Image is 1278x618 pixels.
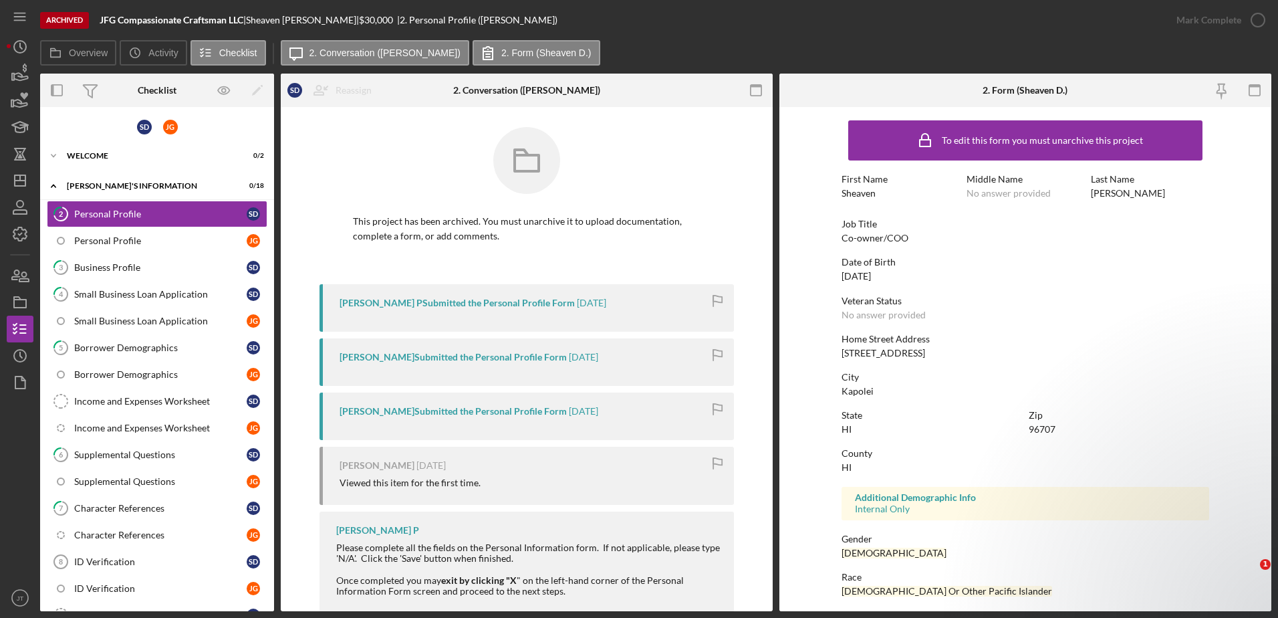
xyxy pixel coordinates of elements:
div: Date of Birth [842,257,1209,268]
a: Small Business Loan ApplicationJG [47,308,267,334]
div: [PERSON_NAME] Submitted the Personal Profile Form [340,352,567,363]
tspan: 4 [59,290,63,298]
div: 96707 [1029,424,1055,435]
time: 2025-09-03 07:45 [569,352,598,363]
div: $30,000 [359,15,397,25]
div: Job Title [842,219,1209,229]
div: [PERSON_NAME] [340,460,414,471]
div: Character References [74,530,247,540]
a: 4Small Business Loan ApplicationSD [47,281,267,308]
div: HI [842,424,852,435]
div: [PERSON_NAME]'S INFORMATION [67,182,231,190]
div: Personal Profile [74,235,247,246]
div: Sheaven [842,188,876,199]
label: Activity [148,47,178,58]
button: SDReassign [281,77,385,104]
div: Small Business Loan Application [74,289,247,300]
div: Please complete all the fields on the Personal Information form. If not applicable, please type '... [336,542,721,564]
time: 2025-09-03 07:39 [569,406,598,417]
tspan: 7 [59,504,63,512]
time: 2025-09-03 22:10 [577,298,606,308]
div: ID Verification [74,556,247,567]
div: First Name [842,174,960,185]
div: J G [247,528,260,542]
div: 2. Conversation ([PERSON_NAME]) [453,85,600,96]
label: 2. Form (Sheaven D.) [501,47,592,58]
tspan: 2 [59,209,63,218]
div: J G [163,120,178,134]
div: [DATE] [842,271,871,282]
div: Small Business Loan Application [74,316,247,326]
div: | [100,15,246,25]
div: Business Profile [74,262,247,273]
div: 2. Form (Sheaven D.) [983,85,1067,96]
div: Middle Name [967,174,1085,185]
b: JFG Compassionate Craftsman LLC [100,14,243,25]
div: Home Street Address [842,334,1209,344]
div: [DEMOGRAPHIC_DATA] [842,548,946,558]
div: S D [247,207,260,221]
a: 8ID VerificationSD [47,548,267,575]
button: Overview [40,40,116,66]
div: Sheaven [PERSON_NAME] | [246,15,359,25]
button: Checklist [190,40,266,66]
div: Race [842,572,1209,583]
button: Activity [120,40,186,66]
div: Mark Complete [1176,7,1241,33]
div: Co-owner/COO [842,233,908,243]
tspan: 8 [59,558,63,566]
div: J G [247,314,260,328]
div: 0 / 2 [240,152,264,160]
div: To edit this form you must unarchive this project [942,135,1143,146]
div: [PERSON_NAME] Submitted the Personal Profile Form [340,406,567,417]
div: [STREET_ADDRESS] [842,348,925,358]
a: Personal ProfileJG [47,227,267,254]
div: S D [247,288,260,301]
div: J G [247,475,260,488]
a: 7Character ReferencesSD [47,495,267,522]
div: Borrower Demographics [74,369,247,380]
button: JT [7,585,33,611]
label: Checklist [219,47,257,58]
div: Personal Profile [74,209,247,219]
div: J G [247,234,260,247]
time: 2025-09-03 07:38 [416,460,446,471]
a: 2Personal ProfileSD [47,201,267,227]
a: Supplemental QuestionsJG [47,468,267,495]
a: 5Borrower DemographicsSD [47,334,267,361]
div: S D [287,83,302,98]
span: 1 [1260,559,1271,570]
div: | 2. Personal Profile ([PERSON_NAME]) [397,15,557,25]
div: J G [247,368,260,381]
p: This project has been archived. You must unarchive it to upload documentation, complete a form, o... [353,214,700,244]
iframe: Intercom live chat [1233,559,1265,591]
div: J G [247,421,260,435]
div: S D [247,395,260,408]
div: Income and Expenses Worksheet [74,396,247,407]
div: [PERSON_NAME] P [336,525,419,536]
div: Gender [842,534,1209,544]
a: ID VerificationJG [47,575,267,602]
div: Kapolei [842,386,874,397]
div: Borrower Demographics [74,342,247,353]
div: Once completed you may " on the left-hand corner of the Personal Information Form screen and proc... [336,575,721,597]
div: No answer provided [967,188,1051,199]
text: JT [17,595,24,602]
div: No answer provided [842,310,926,320]
div: City [842,372,1209,383]
div: S D [247,261,260,274]
div: Character References [74,503,247,514]
div: Additional Demographic Info [855,492,1196,503]
div: WELCOME [67,152,231,160]
div: S D [247,341,260,354]
tspan: 6 [59,450,63,459]
a: 6Supplemental QuestionsSD [47,441,267,468]
a: Income and Expenses WorksheetSD [47,388,267,415]
div: J G [247,582,260,595]
a: Borrower DemographicsJG [47,361,267,388]
div: [PERSON_NAME] P Submitted the Personal Profile Form [340,298,575,308]
div: Internal Only [855,504,1196,514]
tspan: 3 [59,263,63,272]
div: County [842,448,1209,459]
div: Zip [1029,410,1209,421]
